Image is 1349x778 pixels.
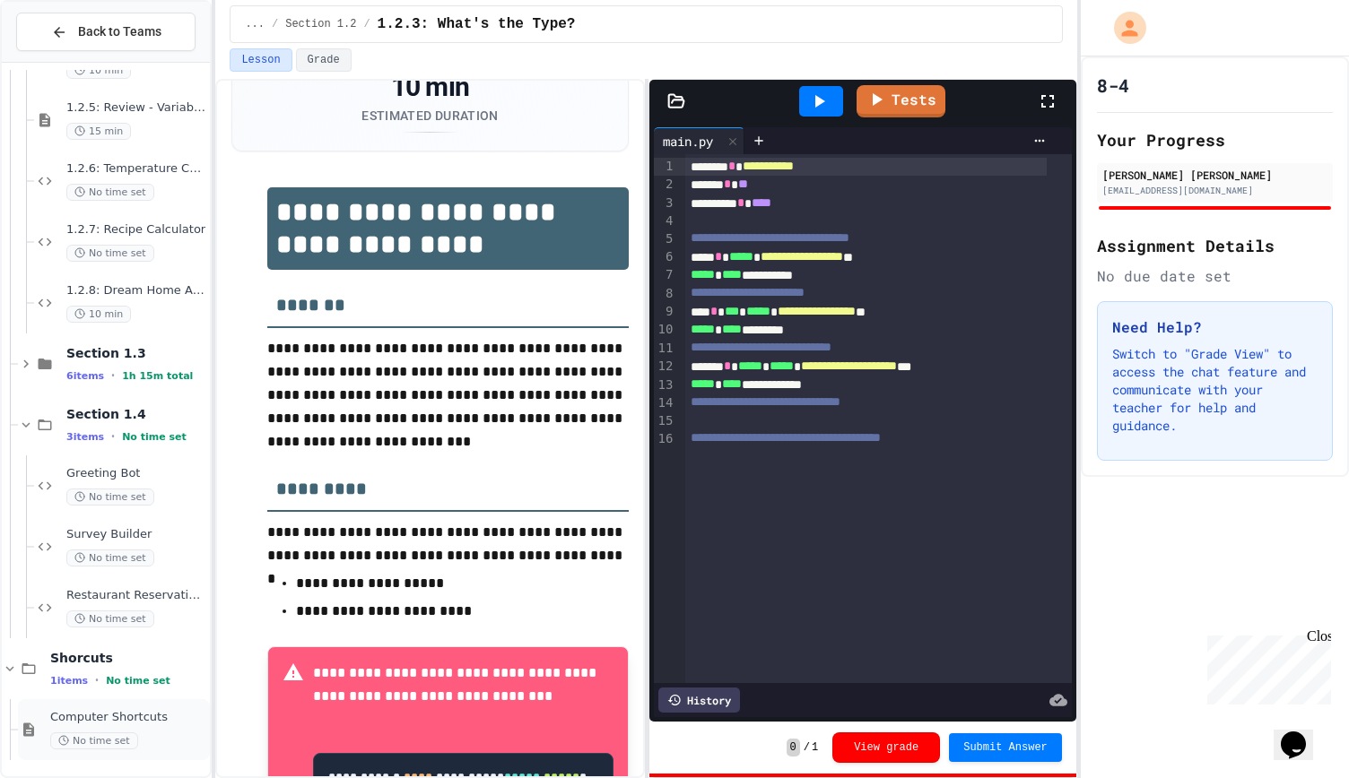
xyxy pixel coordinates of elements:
span: 10 min [66,62,131,79]
span: No time set [106,675,170,687]
h3: Need Help? [1112,316,1318,338]
span: Computer Shortcuts [50,710,206,725]
span: 1.2.5: Review - Variables and Data Types [66,100,206,116]
span: 0 [787,739,800,756]
div: 10 min [361,71,498,103]
div: main.py [654,132,722,151]
div: 3 [654,194,676,212]
button: Grade [296,48,352,72]
span: • [111,368,115,383]
span: ... [245,17,265,31]
div: 4 [654,212,676,230]
span: Shorcuts [50,650,206,666]
iframe: chat widget [1274,706,1331,760]
button: Lesson [230,48,292,72]
h2: Assignment Details [1097,233,1333,258]
span: Greeting Bot [66,466,206,481]
div: 2 [654,176,676,194]
div: 6 [654,248,676,266]
span: / [804,740,810,755]
div: 5 [654,230,676,248]
button: Back to Teams [16,13,196,51]
div: main.py [654,127,744,154]
div: 16 [654,430,676,448]
span: / [363,17,370,31]
span: • [111,429,115,444]
div: [EMAIL_ADDRESS][DOMAIN_NAME] [1102,184,1327,197]
span: No time set [66,610,154,627]
div: History [658,687,740,713]
span: Section 1.3 [66,345,206,361]
span: Restaurant Reservation System [66,588,206,603]
div: Chat with us now!Close [7,7,124,114]
iframe: chat widget [1200,628,1331,705]
span: No time set [66,184,154,201]
div: 7 [654,266,676,284]
div: 14 [654,394,676,412]
div: 13 [654,376,676,394]
span: No time set [50,732,138,749]
span: 15 min [66,123,131,140]
span: No time set [66,488,154,506]
span: 3 items [66,431,104,443]
span: Section 1.2 [285,17,356,31]
div: 1 [654,158,676,176]
span: No time set [66,549,154,566]
div: 12 [654,358,676,376]
div: 11 [654,340,676,358]
div: 15 [654,412,676,430]
span: 1.2.6: Temperature Converter [66,161,206,177]
div: [PERSON_NAME] [PERSON_NAME] [1102,167,1327,183]
span: Back to Teams [78,22,161,41]
div: 8 [654,285,676,303]
span: 1.2.7: Recipe Calculator [66,222,206,238]
span: 1.2.8: Dream Home ASCII Art [66,283,206,298]
a: Tests [857,85,945,117]
h2: Your Progress [1097,127,1333,152]
h1: 8-4 [1097,73,1129,98]
div: No due date set [1097,265,1333,287]
span: No time set [66,245,154,262]
div: 10 [654,321,676,339]
span: 10 min [66,306,131,323]
span: Submit Answer [963,740,1048,755]
span: 1.2.3: What's the Type? [378,13,576,35]
span: • [95,673,99,687]
span: Survey Builder [66,527,206,542]
button: View grade [832,732,940,763]
div: 9 [654,303,676,321]
p: Switch to "Grade View" to access the chat feature and communicate with your teacher for help and ... [1112,345,1318,435]
span: 1 [812,740,818,755]
span: Section 1.4 [66,406,206,422]
span: 1h 15m total [122,370,193,382]
span: 6 items [66,370,104,382]
div: Estimated Duration [361,107,498,125]
span: No time set [122,431,187,443]
button: Submit Answer [949,733,1062,762]
span: / [272,17,278,31]
span: 1 items [50,675,88,687]
div: My Account [1095,7,1151,48]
